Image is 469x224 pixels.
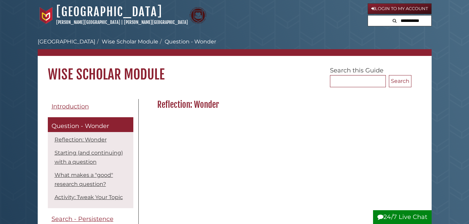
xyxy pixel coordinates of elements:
a: What makes a "good" research question? [55,172,113,187]
nav: breadcrumb [38,38,432,56]
a: Wise Scholar Module [102,38,158,45]
img: Calvin University [38,7,55,24]
iframe: YouTube video player [157,114,346,220]
a: [PERSON_NAME][GEOGRAPHIC_DATA] [124,20,188,25]
a: Introduction [48,99,133,114]
a: [PERSON_NAME][GEOGRAPHIC_DATA] [56,20,120,25]
a: [GEOGRAPHIC_DATA] [38,38,95,45]
li: Question - Wonder [158,38,216,46]
button: Search [391,15,399,25]
span: Question - Wonder [52,122,109,130]
span: | [121,20,123,25]
button: Search [389,75,411,87]
i: Search [393,19,397,23]
a: Question - Wonder [48,117,133,132]
a: Login to My Account [368,3,432,14]
a: [GEOGRAPHIC_DATA] [56,4,162,19]
a: Starting (and continuing) with a question [55,150,123,165]
img: Calvin Theological Seminary [190,7,206,24]
a: Reflection: Wonder [55,136,107,143]
h2: Reflection: Wonder [154,99,411,110]
a: Activity: Tweak Your Topic [55,194,123,200]
span: Search - Persistence [52,215,113,223]
h1: Wise Scholar Module [38,56,432,83]
span: Introduction [52,103,89,110]
button: 24/7 Live Chat [373,210,432,224]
